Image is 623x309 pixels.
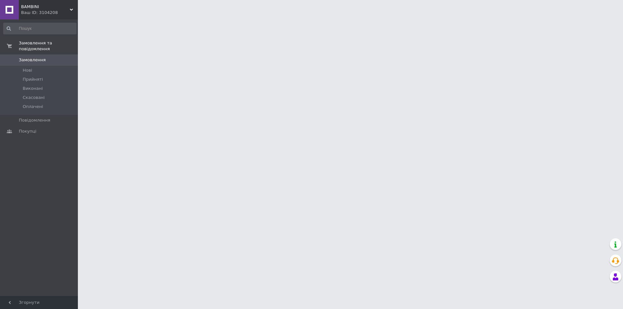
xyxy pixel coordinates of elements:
span: Прийняті [23,77,43,82]
span: BAMBINI [21,4,70,10]
span: Повідомлення [19,117,50,123]
input: Пошук [3,23,77,34]
span: Оплачені [23,104,43,110]
span: Нові [23,67,32,73]
span: Замовлення [19,57,46,63]
span: Замовлення та повідомлення [19,40,78,52]
span: Скасовані [23,95,45,101]
span: Покупці [19,128,36,134]
div: Ваш ID: 3104208 [21,10,78,16]
span: Виконані [23,86,43,91]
